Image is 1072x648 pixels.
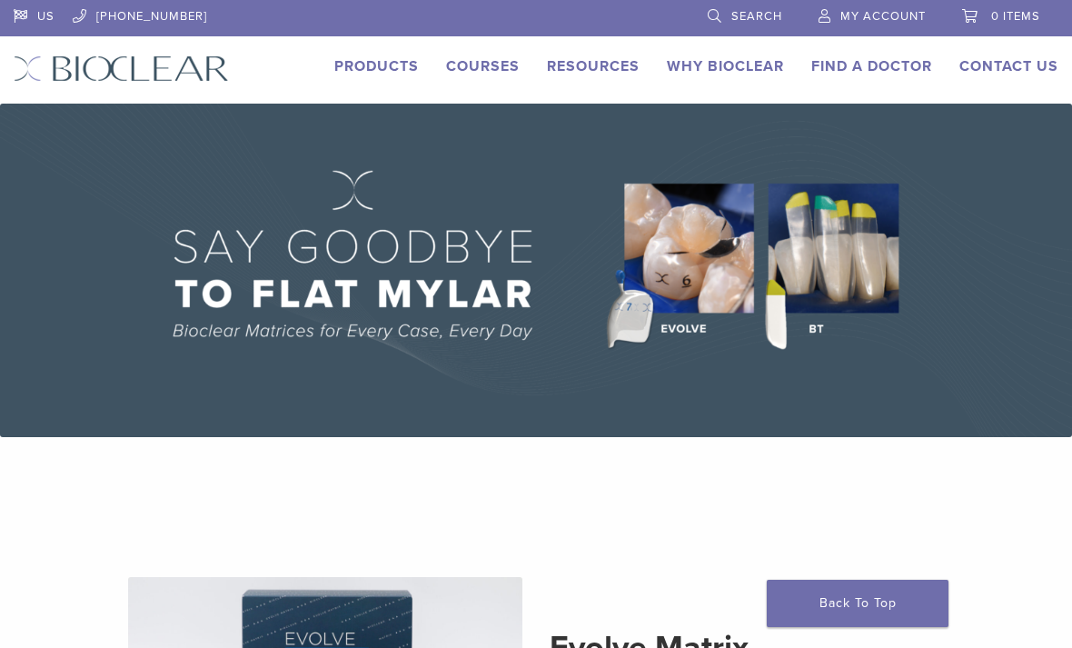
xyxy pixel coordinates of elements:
a: Find A Doctor [811,57,932,75]
span: 0 items [991,9,1040,24]
span: Search [731,9,782,24]
a: Courses [446,57,520,75]
a: Back To Top [767,580,948,627]
span: My Account [840,9,926,24]
a: Products [334,57,419,75]
img: Bioclear [14,55,229,82]
a: Why Bioclear [667,57,784,75]
a: Contact Us [959,57,1058,75]
a: Resources [547,57,640,75]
